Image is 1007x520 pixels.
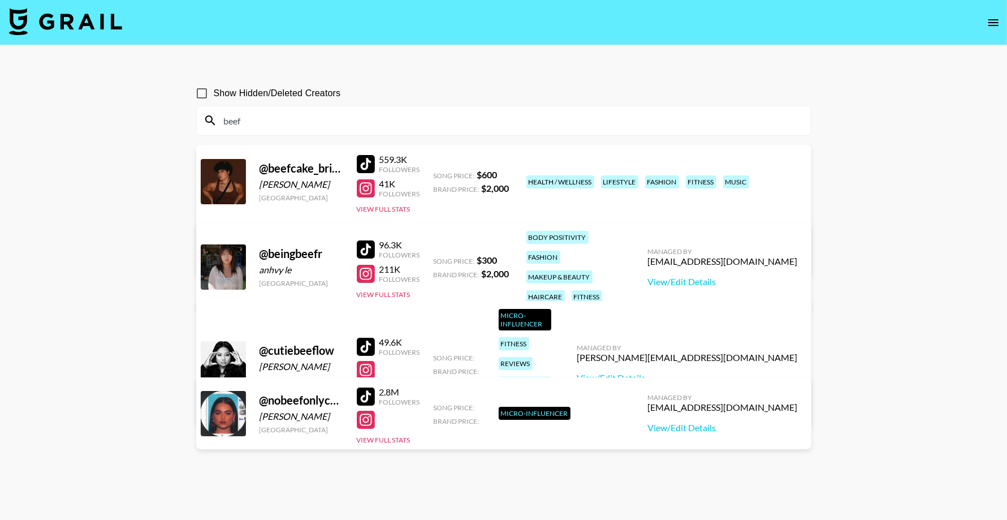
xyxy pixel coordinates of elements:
div: fitness [572,290,602,303]
button: View Full Stats [357,290,410,299]
button: open drawer [982,11,1005,34]
div: 41K [379,178,420,190]
strong: $ 2,000 [482,268,509,279]
span: Song Price: [434,354,475,362]
div: @ cutiebeeflow [260,343,343,358]
div: [EMAIL_ADDRESS][DOMAIN_NAME] [648,256,798,267]
div: [PERSON_NAME][EMAIL_ADDRESS][DOMAIN_NAME] [577,352,798,363]
img: Grail Talent [9,8,122,35]
div: @ beefcake_brina [260,161,343,175]
div: Followers [379,251,420,259]
div: health & wellness [499,377,551,398]
a: View/Edit Details [577,372,798,384]
div: Followers [379,348,420,356]
strong: $ 300 [477,255,498,265]
div: [GEOGRAPHIC_DATA] [260,279,343,287]
div: Followers [379,275,420,283]
button: View Full Stats [357,205,410,213]
span: Song Price: [434,171,475,180]
a: View/Edit Details [648,422,798,433]
span: Brand Price: [434,185,479,194]
div: reviews [499,357,533,370]
div: [EMAIL_ADDRESS][DOMAIN_NAME] [648,402,798,413]
div: [GEOGRAPHIC_DATA] [260,376,343,384]
div: Micro-Influencer [499,309,551,330]
div: [PERSON_NAME] [260,361,343,372]
div: @ beingbeefr [260,247,343,261]
span: Brand Price: [434,417,479,426]
div: 211K [379,264,420,275]
div: 49.6K [379,337,420,348]
div: 96.3K [379,239,420,251]
div: @ nobeefonlychicken [260,393,343,407]
div: music [723,175,749,188]
div: Followers [379,165,420,174]
div: Followers [379,190,420,198]
strong: $ 2,000 [482,183,509,194]
input: Search by User Name [217,111,804,130]
span: Brand Price: [434,367,479,376]
div: fitness [686,175,716,188]
strong: $ 600 [477,169,498,180]
span: Show Hidden/Deleted Creators [214,87,341,100]
div: fashion [526,251,560,264]
span: Brand Price: [434,270,479,279]
div: Micro-Influencer [499,407,571,420]
div: Followers [379,398,420,406]
div: lifestyle [601,175,638,188]
div: anhvy le [260,264,343,276]
div: fitness [499,337,529,350]
div: [PERSON_NAME] [260,179,343,190]
div: 559.3K [379,154,420,165]
div: Managed By [648,247,798,256]
div: 2.8M [379,386,420,398]
div: [GEOGRAPHIC_DATA] [260,426,343,434]
div: body positivity [526,231,589,244]
div: health / wellness [526,175,594,188]
div: makeup & beauty [526,270,593,283]
span: Song Price: [434,403,475,412]
span: Song Price: [434,257,475,265]
a: View/Edit Details [648,276,798,287]
div: haircare [526,290,565,303]
div: [GEOGRAPHIC_DATA] [260,194,343,202]
div: [PERSON_NAME] [260,411,343,422]
div: Managed By [648,393,798,402]
div: Managed By [577,343,798,352]
div: fashion [645,175,679,188]
button: View Full Stats [357,436,410,444]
